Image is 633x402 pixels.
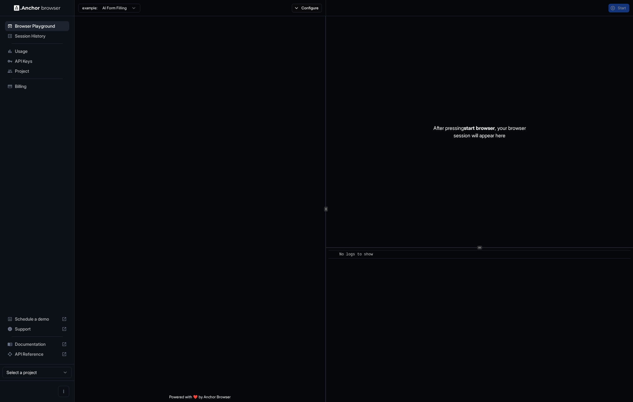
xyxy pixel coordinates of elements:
span: Browser Playground [15,23,67,29]
span: No logs to show [339,252,373,257]
span: Support [15,326,59,332]
img: Anchor Logo [14,5,61,11]
div: API Keys [5,56,69,66]
span: Usage [15,48,67,54]
div: Browser Playground [5,21,69,31]
div: Support [5,324,69,334]
button: Configure [292,4,322,12]
span: API Reference [15,351,59,357]
button: Open menu [58,386,69,397]
span: example: [82,6,97,11]
span: ​ [332,251,335,258]
div: Billing [5,81,69,91]
span: Powered with ❤️ by Anchor Browser [169,395,231,402]
div: Documentation [5,339,69,349]
span: Schedule a demo [15,316,59,322]
span: Session History [15,33,67,39]
div: Usage [5,46,69,56]
span: Documentation [15,341,59,347]
span: API Keys [15,58,67,64]
div: Schedule a demo [5,314,69,324]
div: Session History [5,31,69,41]
span: Project [15,68,67,74]
p: After pressing , your browser session will appear here [433,124,526,139]
div: API Reference [5,349,69,359]
div: Project [5,66,69,76]
span: start browser [464,125,495,131]
span: Billing [15,83,67,89]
